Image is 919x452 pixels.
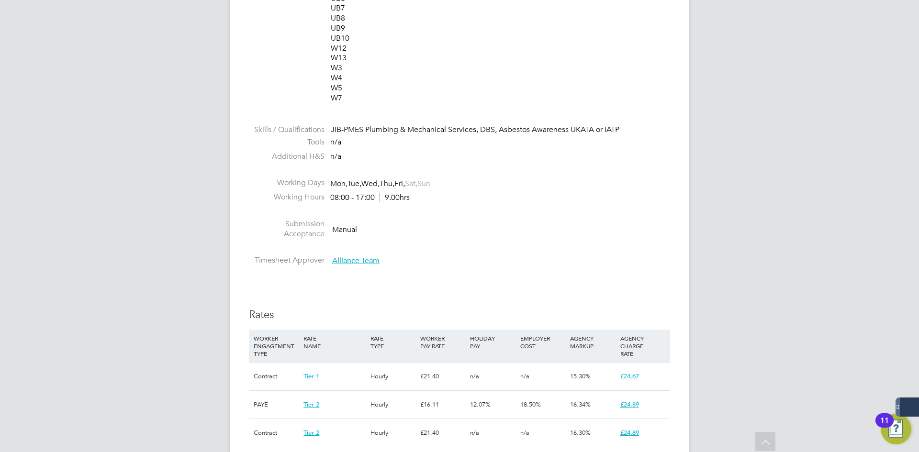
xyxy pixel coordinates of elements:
span: 16.34% [570,400,591,408]
span: £24.89 [620,429,639,437]
label: Working Hours [249,192,325,202]
span: Manual [332,224,357,234]
span: Sun [417,179,430,188]
span: Wed, [361,179,380,188]
div: £21.40 [418,363,468,390]
span: 16.30% [570,429,591,437]
span: n/a [470,372,479,380]
span: Fri, [394,179,405,188]
button: Open Resource Center, 11 new notifications [881,414,911,444]
label: Timesheet Approver [249,255,325,265]
span: Tier 2 [303,400,319,408]
span: Sat, [405,179,417,188]
div: RATE NAME [301,330,368,354]
span: Tier 1 [303,372,319,380]
span: Tier 2 [303,429,319,437]
label: Tools [249,137,325,147]
span: n/a [520,429,529,437]
span: 9.00hrs [380,193,410,202]
div: HOLIDAY PAY [468,330,517,354]
label: Submission Acceptance [249,219,325,239]
label: Additional H&S [249,152,325,162]
div: 11 [880,420,889,433]
div: £16.11 [418,391,468,419]
div: £21.40 [418,419,468,447]
span: n/a [330,137,341,147]
div: Contract [251,363,301,390]
span: n/a [470,429,479,437]
span: £24.67 [620,372,639,380]
span: 12.07% [470,400,491,408]
span: n/a [520,372,529,380]
span: Thu, [380,179,394,188]
div: AGENCY MARKUP [568,330,617,354]
div: PAYE [251,391,301,419]
span: Mon, [330,179,347,188]
div: AGENCY CHARGE RATE [618,330,668,362]
div: EMPLOYER COST [518,330,568,354]
h3: Rates [249,308,670,322]
div: Hourly [368,391,418,419]
div: 08:00 - 17:00 [330,193,410,203]
div: JIB-PMES Plumbing & Mechanical Services, DBS, Asbestos Awareness UKATA or IATP [331,125,670,135]
div: WORKER PAY RATE [418,330,468,354]
label: Working Days [249,178,325,188]
span: 15.30% [570,372,591,380]
span: Alliance Team [332,256,380,265]
span: £24.89 [620,400,639,408]
div: Hourly [368,419,418,447]
span: Tue, [347,179,361,188]
span: 18.50% [520,400,541,408]
div: Contract [251,419,301,447]
label: Skills / Qualifications [249,125,325,135]
div: WORKER ENGAGEMENT TYPE [251,330,301,362]
div: Hourly [368,363,418,390]
span: n/a [330,152,341,161]
div: RATE TYPE [368,330,418,354]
